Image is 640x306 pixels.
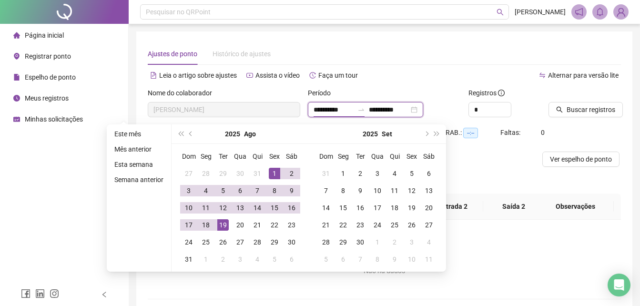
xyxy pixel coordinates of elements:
div: 28 [200,168,212,179]
td: 2025-08-04 [197,182,214,199]
div: 8 [337,185,349,196]
div: 4 [200,185,212,196]
button: next-year [421,124,431,143]
td: 2025-10-05 [317,251,335,268]
span: bell [596,8,604,16]
td: 2025-10-08 [369,251,386,268]
span: Minhas solicitações [25,115,83,123]
td: 2025-07-30 [232,165,249,182]
div: 1 [269,168,280,179]
td: 2025-10-09 [386,251,403,268]
td: 2025-08-14 [249,199,266,216]
td: 2025-09-11 [386,182,403,199]
td: 2025-08-15 [266,199,283,216]
span: Meus registros [25,94,69,102]
span: linkedin [35,289,45,298]
td: 2025-10-04 [420,234,437,251]
td: 2025-09-19 [403,199,420,216]
div: 3 [183,185,194,196]
div: 3 [372,168,383,179]
div: 21 [252,219,263,231]
th: Entrada 2 [423,194,483,220]
div: 8 [269,185,280,196]
td: 2025-08-21 [249,216,266,234]
div: 7 [252,185,263,196]
td: 2025-08-02 [283,165,300,182]
div: 22 [337,219,349,231]
th: Ter [352,148,369,165]
td: 2025-10-10 [403,251,420,268]
div: 4 [423,236,435,248]
span: history [309,72,316,79]
span: info-circle [498,90,505,96]
th: Sex [403,148,420,165]
td: 2025-09-27 [420,216,437,234]
span: Registrar ponto [25,52,71,60]
span: environment [13,53,20,60]
td: 2025-10-11 [420,251,437,268]
span: Leia o artigo sobre ajustes [159,71,237,79]
div: 6 [286,254,297,265]
button: month panel [382,124,392,143]
button: month panel [244,124,256,143]
td: 2025-09-12 [403,182,420,199]
td: 2025-08-29 [266,234,283,251]
th: Sex [266,148,283,165]
div: Open Intercom Messenger [608,274,630,296]
td: 2025-09-26 [403,216,420,234]
td: 2025-10-01 [369,234,386,251]
div: 25 [200,236,212,248]
td: 2025-09-15 [335,199,352,216]
span: Histórico de ajustes [213,50,271,58]
td: 2025-09-05 [266,251,283,268]
div: 9 [355,185,366,196]
div: 1 [200,254,212,265]
div: 6 [234,185,246,196]
td: 2025-09-20 [420,199,437,216]
th: Qui [386,148,403,165]
span: VICTOR ANDRADE SOUZA [153,102,295,117]
span: search [497,9,504,16]
td: 2025-09-17 [369,199,386,216]
span: Ajustes de ponto [148,50,197,58]
td: 2025-07-31 [249,165,266,182]
div: 6 [423,168,435,179]
td: 2025-09-28 [317,234,335,251]
div: 26 [217,236,229,248]
td: 2025-09-08 [335,182,352,199]
div: 2 [355,168,366,179]
td: 2025-09-24 [369,216,386,234]
div: 29 [217,168,229,179]
td: 2025-09-02 [214,251,232,268]
div: 18 [200,219,212,231]
div: 4 [389,168,400,179]
div: 29 [269,236,280,248]
div: 7 [355,254,366,265]
td: 2025-08-18 [197,216,214,234]
div: 15 [337,202,349,214]
div: 23 [355,219,366,231]
div: 28 [252,236,263,248]
td: 2025-09-22 [335,216,352,234]
div: 17 [372,202,383,214]
span: Ver espelho de ponto [550,154,612,164]
span: search [556,106,563,113]
span: Observações [544,201,606,212]
td: 2025-07-27 [180,165,197,182]
span: schedule [13,116,20,122]
th: Sáb [283,148,300,165]
td: 2025-08-25 [197,234,214,251]
span: [PERSON_NAME] [515,7,566,17]
td: 2025-09-07 [317,182,335,199]
div: 11 [389,185,400,196]
div: 24 [183,236,194,248]
span: home [13,32,20,39]
div: 3 [234,254,246,265]
div: 23 [286,219,297,231]
th: Qua [232,148,249,165]
li: Semana anterior [111,174,167,185]
div: 11 [200,202,212,214]
div: 20 [234,219,246,231]
td: 2025-09-25 [386,216,403,234]
span: Página inicial [25,31,64,39]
